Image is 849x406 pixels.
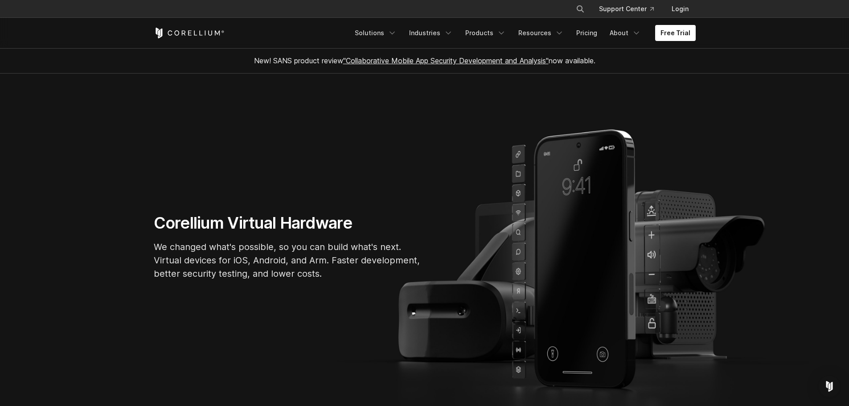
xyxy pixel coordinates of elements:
a: About [604,25,646,41]
p: We changed what's possible, so you can build what's next. Virtual devices for iOS, Android, and A... [154,240,421,280]
a: Industries [404,25,458,41]
h1: Corellium Virtual Hardware [154,213,421,233]
div: Navigation Menu [349,25,696,41]
a: Corellium Home [154,28,225,38]
a: "Collaborative Mobile App Security Development and Analysis" [343,56,549,65]
a: Login [664,1,696,17]
a: Resources [513,25,569,41]
div: Navigation Menu [565,1,696,17]
a: Products [460,25,511,41]
span: New! SANS product review now available. [254,56,595,65]
a: Free Trial [655,25,696,41]
a: Pricing [571,25,603,41]
a: Solutions [349,25,402,41]
button: Search [572,1,588,17]
div: Open Intercom Messenger [819,376,840,397]
a: Support Center [592,1,661,17]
